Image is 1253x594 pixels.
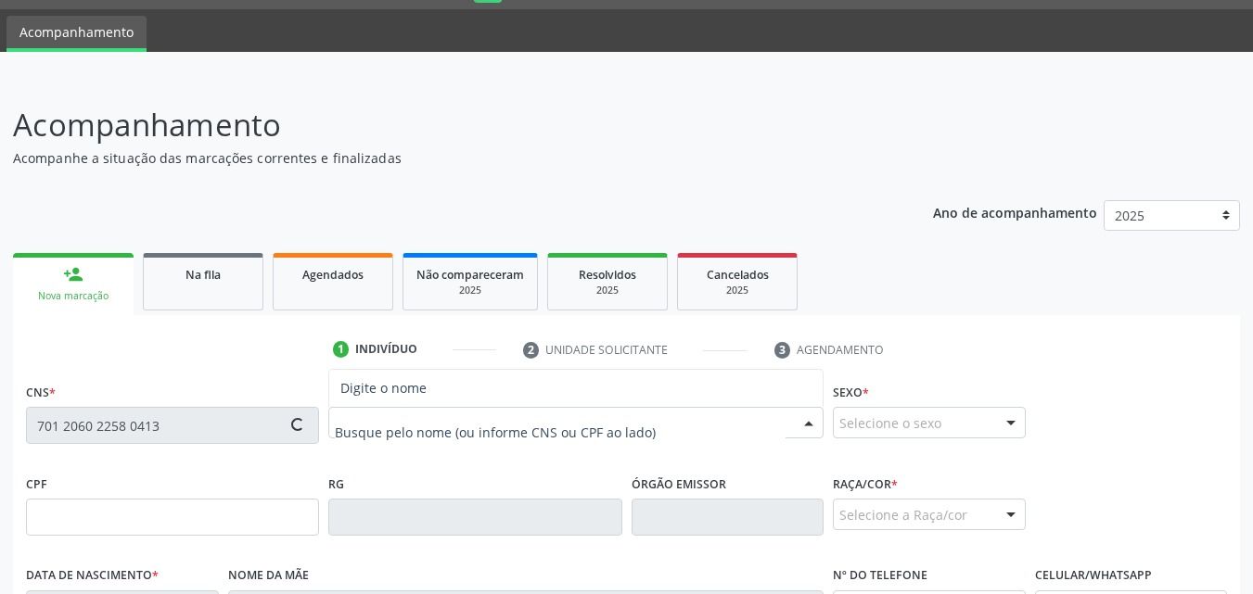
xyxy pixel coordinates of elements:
label: Sexo [833,378,869,407]
span: Selecione o sexo [839,413,941,433]
div: Indivíduo [355,341,417,358]
div: 2025 [691,284,784,297]
span: Na fila [185,267,221,283]
span: Digite o nome [340,379,427,397]
span: Não compareceram [416,267,524,283]
label: Data de nascimento [26,562,159,590]
label: Celular/WhatsApp [1035,562,1152,590]
div: person_add [63,264,83,284]
span: Selecione a Raça/cor [839,505,967,524]
p: Acompanhamento [13,102,872,148]
div: 1 [333,341,350,358]
label: CNS [26,378,56,407]
p: Acompanhe a situação das marcações correntes e finalizadas [13,148,872,168]
label: CPF [26,470,47,499]
label: Raça/cor [833,470,898,499]
label: RG [328,470,344,499]
label: Órgão emissor [632,470,726,499]
span: Resolvidos [579,267,636,283]
label: Nº do Telefone [833,562,927,590]
div: Nova marcação [26,289,121,303]
div: 2025 [416,284,524,297]
p: Ano de acompanhamento [933,200,1097,223]
input: Busque pelo nome (ou informe CNS ou CPF ao lado) [335,413,786,450]
span: Agendados [302,267,364,283]
a: Acompanhamento [6,16,147,52]
label: Nome da mãe [228,562,309,590]
div: 2025 [561,284,654,297]
span: Cancelados [707,267,769,283]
